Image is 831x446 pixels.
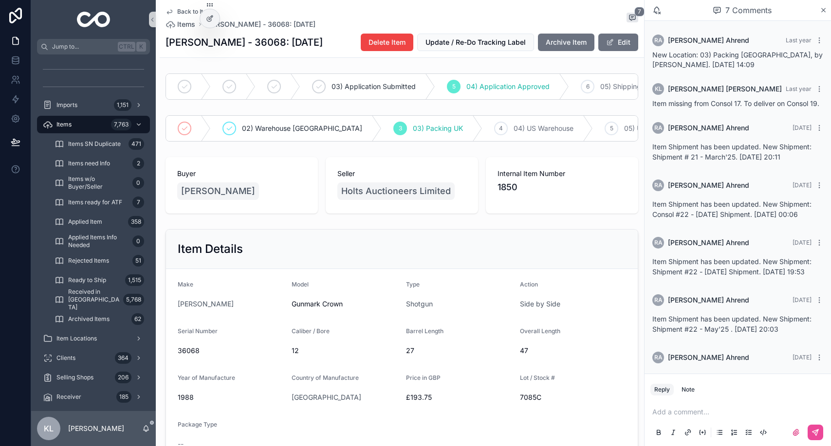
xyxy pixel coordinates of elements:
a: Selling Shops206 [37,369,150,386]
span: 5 [610,125,613,132]
span: Received in [GEOGRAPHIC_DATA] [68,288,119,311]
h1: [PERSON_NAME] - 36068: [DATE] [166,36,323,49]
span: 12 [292,346,398,356]
span: Last year [786,36,812,44]
span: RA [654,181,663,189]
span: [DATE] [793,181,812,189]
a: [PERSON_NAME] - 36068: [DATE] [205,19,315,29]
span: [DATE] [793,239,812,246]
span: Holts Auctioneers Limited [341,184,451,198]
span: Receiver [56,393,81,401]
span: 1988 [178,392,284,402]
span: [DATE] [793,354,812,361]
span: Ctrl [118,42,135,52]
button: 7 [627,13,638,24]
div: 7,763 [111,119,131,130]
span: Buyer [177,169,306,178]
span: [PERSON_NAME] Ahrend [668,180,749,190]
span: 3 [399,125,402,132]
div: 5,768 [123,294,144,305]
span: £193.75 [406,392,512,402]
span: Last year [786,85,812,92]
span: Update / Re-Do Tracking Label [425,37,526,47]
span: Action [520,281,538,288]
span: 5 [452,83,456,90]
a: [PERSON_NAME] [178,299,234,309]
span: Archived Items [68,315,110,323]
div: 51 [132,255,144,267]
p: [PERSON_NAME] [68,424,124,433]
span: RA [654,36,663,44]
span: Clients [56,354,75,362]
h2: Item Details [178,241,243,257]
span: 04) Application Approved [466,82,550,91]
span: Shotgun [406,299,433,309]
span: Gunmark Crown [292,299,398,309]
span: [DATE] [793,296,812,303]
a: Received in [GEOGRAPHIC_DATA]5,768 [49,291,150,308]
span: RA [654,296,663,304]
div: 2 [132,158,144,169]
a: Item Locations [37,330,150,347]
span: 27 [406,346,512,356]
div: 7 [132,196,144,208]
div: 364 [115,352,131,364]
span: Internal Item Number [498,169,627,178]
span: 7085C [520,392,626,402]
span: Items [177,19,195,29]
span: Make [178,281,193,288]
span: Lot / Stock # [520,374,555,381]
span: 4 [499,125,503,132]
span: Delete Item [369,37,406,47]
span: Seller [337,169,466,178]
span: Caliber / Bore [292,327,330,335]
span: 03) Packing UK [413,124,463,133]
a: Items SN Duplicate471 [49,135,150,153]
span: 03) Application Submitted [332,82,416,91]
span: RA [654,354,663,361]
button: Update / Re-Do Tracking Label [417,34,534,51]
a: Rejected Items51 [49,252,150,269]
a: Archived Items62 [49,310,150,328]
a: Items ready for ATF7 [49,194,150,211]
span: [PERSON_NAME] Ahrend [668,123,749,133]
span: Archive Item [546,37,587,47]
span: Side by Side [520,299,560,309]
a: Items need Info2 [49,155,150,172]
span: Items [56,121,72,128]
div: 471 [129,138,144,150]
span: 6 [586,83,590,90]
span: Country of Manufacture [292,374,359,381]
button: Archive Item [538,34,594,51]
div: Note [682,386,695,393]
div: 358 [128,216,144,228]
span: Items need Info [68,160,110,167]
a: Applied Items Info Needed0 [49,232,150,250]
span: Imports [56,101,77,109]
span: [PERSON_NAME] Ahrend [668,353,749,362]
a: Receiver185 [37,388,150,406]
span: Item missing from Consol 17. To deliver on Consol 19. [652,99,819,107]
span: Serial Number [178,327,218,335]
span: RA [654,239,663,247]
span: 05) Shipping [600,82,641,91]
div: 0 [132,235,144,247]
span: Model [292,281,309,288]
span: KL [655,85,662,93]
span: Barrel Length [406,327,443,335]
span: [DATE] [793,124,812,131]
p: Item Shipment has been updated. New Shipment: Shipment # 21 - March'25. [DATE] 20:11 [652,142,823,162]
span: Items SN Duplicate [68,140,121,148]
span: [GEOGRAPHIC_DATA] [292,392,361,402]
div: 1,515 [125,274,144,286]
span: Jump to... [52,43,114,51]
p: Item Shipment has been updated. New Shipment: Shipment #22 - May'25 . [DATE] 20:03 [652,314,823,334]
a: [PERSON_NAME] [177,182,259,200]
button: Note [678,384,699,395]
span: 05) US Packing [624,124,674,133]
p: Item Shipment has been updated. New Shipment: Shipment #23 - Jul'25. [DATE] 19:06 [652,371,823,392]
span: Items ready for ATF [68,198,122,206]
span: 36068 [178,346,284,356]
a: Items [166,19,195,29]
